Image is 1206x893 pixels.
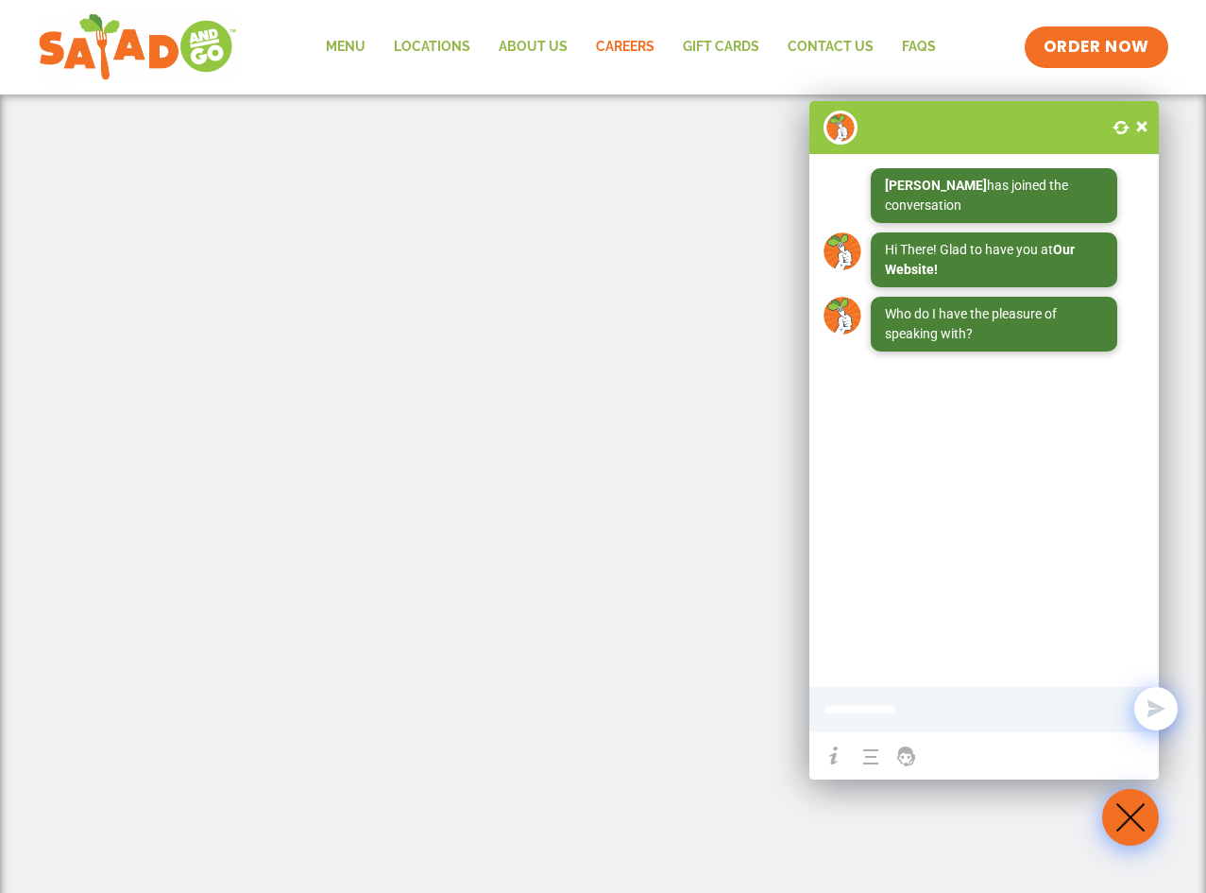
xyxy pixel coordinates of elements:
a: Menu [312,26,380,69]
img: wpChatIcon [1104,791,1157,844]
div: Reset [1107,112,1135,141]
a: About Us [484,26,582,69]
a: FAQs [888,26,950,69]
nav: Menu [312,26,950,69]
a: Help [819,741,849,771]
div: has joined the conversation [885,176,1103,215]
a: Careers [582,26,669,69]
a: Contact Us [773,26,888,69]
a: Chat [854,736,887,769]
div: Who do I have the pleasure of speaking with? [885,304,1103,344]
a: Locations [380,26,484,69]
img: new-SAG-logo-768×292 [38,9,237,85]
button: Send [1134,687,1178,730]
span: ORDER NOW [1044,36,1149,59]
a: GIFT CARDS [669,26,773,69]
img: wpChatIcon [824,111,858,145]
a: Support [892,741,922,771]
div: Hi There! Glad to have you at [885,240,1103,280]
strong: [PERSON_NAME] [885,178,987,193]
a: ORDER NOW [1025,26,1168,68]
